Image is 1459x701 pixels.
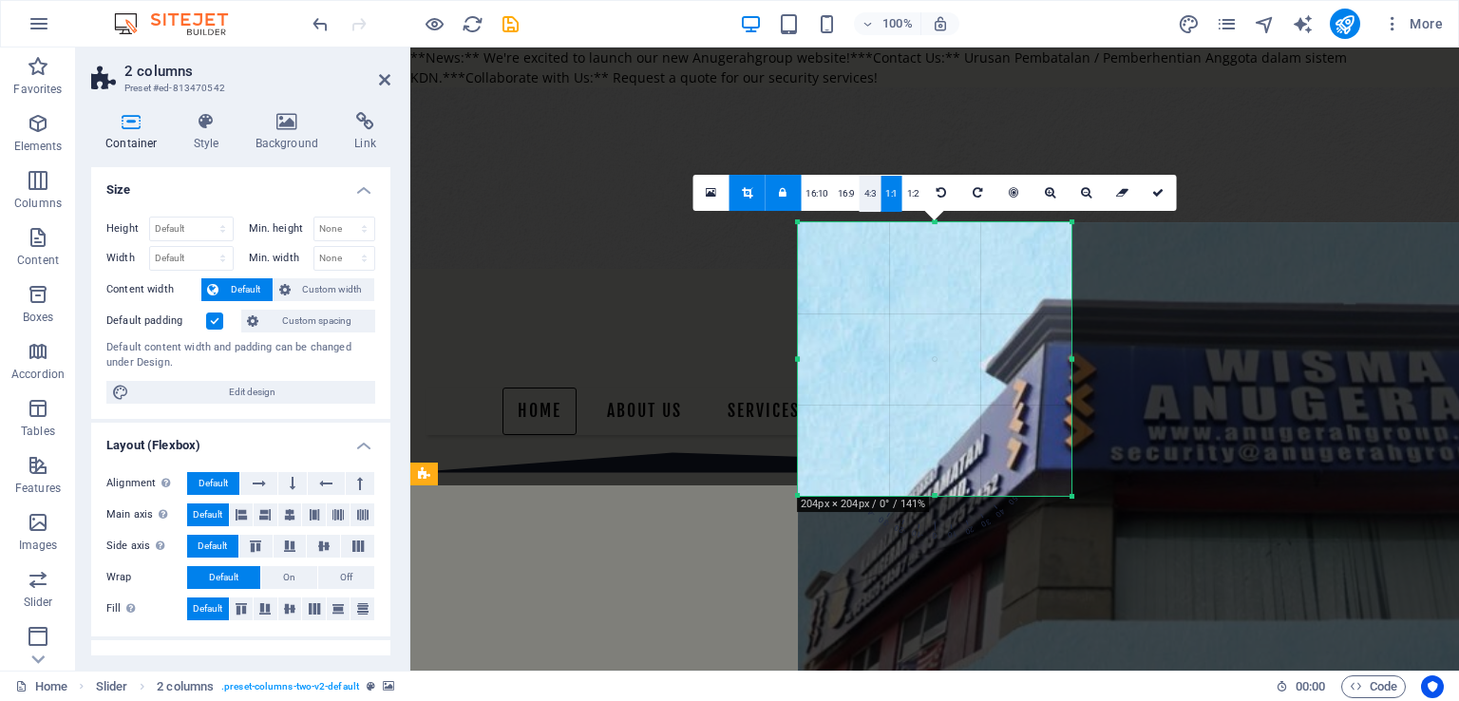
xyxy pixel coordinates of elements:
[1309,679,1312,693] span: :
[318,566,374,589] button: Off
[500,13,521,35] i: Save (Ctrl+S)
[106,503,187,526] label: Main axis
[187,566,260,589] button: Default
[1292,13,1314,35] i: AI Writer
[109,12,252,35] img: Editor Logo
[1068,175,1104,211] a: Zoom out
[264,310,369,332] span: Custom spacing
[1296,675,1325,698] span: 00 00
[201,278,273,301] button: Default
[13,82,62,97] p: Favorites
[854,12,921,35] button: 100%
[15,675,67,698] a: Click to cancel selection. Double-click to open Pages
[1341,675,1406,698] button: Code
[340,112,390,152] h4: Link
[309,12,332,35] button: undo
[241,310,375,332] button: Custom spacing
[21,424,55,439] p: Tables
[124,63,390,80] h2: 2 columns
[1178,12,1201,35] button: design
[19,538,58,553] p: Images
[124,80,352,97] h3: Preset #ed-813470542
[106,253,149,263] label: Width
[91,167,390,201] h4: Size
[187,503,229,526] button: Default
[860,176,881,212] a: 4:3
[15,481,61,496] p: Features
[1254,13,1276,35] i: Navigator
[765,175,801,211] a: Keep aspect ratio
[106,340,375,371] div: Default content width and padding can be changed under Design.
[106,278,201,301] label: Content width
[224,278,267,301] span: Default
[283,566,295,589] span: On
[261,566,317,589] button: On
[1276,675,1326,698] h6: Session time
[692,175,729,211] a: Select files from the file manager, stock photos, or upload file(s)
[24,595,53,610] p: Slider
[199,472,228,495] span: Default
[157,675,214,698] span: Click to select. Double-click to edit
[310,13,332,35] i: Undo: Change image (Ctrl+Z)
[1350,675,1397,698] span: Code
[1292,12,1315,35] button: text_generator
[187,597,229,620] button: Default
[274,278,375,301] button: Custom width
[106,310,206,332] label: Default padding
[187,535,238,558] button: Default
[959,175,995,211] a: Rotate right 90°
[193,503,222,526] span: Default
[91,423,390,457] h4: Layout (Flexbox)
[106,381,375,404] button: Edit design
[995,175,1032,211] a: Center
[925,434,947,543] span: 0
[882,12,913,35] h6: 100%
[932,15,949,32] i: On resize automatically adjust zoom level to fit chosen device.
[1330,9,1360,39] button: publish
[180,112,241,152] h4: Style
[1383,14,1443,33] span: More
[729,175,765,211] a: Crop mode
[91,112,180,152] h4: Container
[193,597,222,620] span: Default
[106,597,187,620] label: Fill
[1375,9,1450,39] button: More
[1216,13,1238,35] i: Pages (Ctrl+Alt+S)
[249,223,313,234] label: Min. height
[797,497,929,512] div: 204px × 204px / 0° / 141%
[423,12,445,35] button: Click here to leave preview mode and continue editing
[296,278,369,301] span: Custom width
[383,681,394,692] i: This element contains a background
[1216,12,1239,35] button: pages
[249,253,313,263] label: Min. width
[106,535,187,558] label: Side axis
[106,223,149,234] label: Height
[23,310,54,325] p: Boxes
[833,176,860,212] a: 16:9
[17,253,59,268] p: Content
[135,381,369,404] span: Edit design
[1178,13,1200,35] i: Design (Ctrl+Alt+Y)
[11,367,65,382] p: Accordion
[14,196,62,211] p: Columns
[340,566,352,589] span: Off
[91,640,390,674] h4: Accessibility
[187,472,239,495] button: Default
[198,535,227,558] span: Default
[881,176,902,212] a: 1:1
[499,12,521,35] button: save
[96,675,128,698] span: Click to select. Double-click to edit
[801,176,833,212] a: 16:10
[923,175,959,211] a: Rotate left 90°
[902,176,924,212] a: 1:2
[367,681,375,692] i: This element is a customizable preset
[1254,12,1277,35] button: navigator
[209,566,238,589] span: Default
[1032,175,1068,211] a: Zoom in
[461,12,483,35] button: reload
[241,112,341,152] h4: Background
[1334,13,1355,35] i: Publish
[1140,175,1176,211] a: Confirm
[96,675,395,698] nav: breadcrumb
[1104,175,1140,211] a: Reset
